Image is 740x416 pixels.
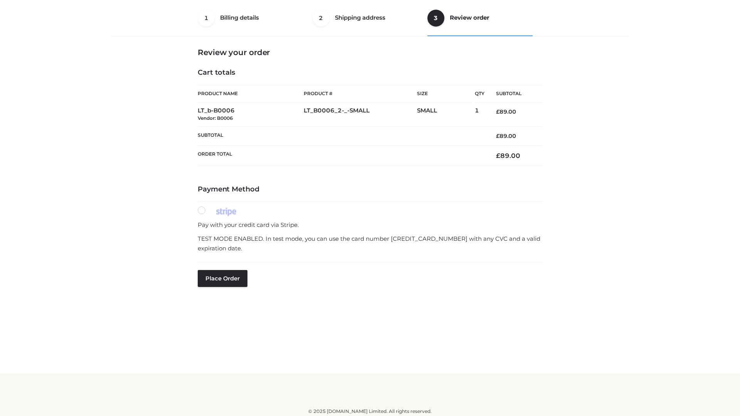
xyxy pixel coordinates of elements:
[198,115,233,121] small: Vendor: B0006
[475,102,484,127] td: 1
[198,48,542,57] h3: Review your order
[496,133,499,139] span: £
[496,152,520,159] bdi: 89.00
[417,85,471,102] th: Size
[496,152,500,159] span: £
[198,126,484,145] th: Subtotal
[484,85,542,102] th: Subtotal
[304,102,417,127] td: LT_B0006_2-_-SMALL
[114,408,626,415] div: © 2025 [DOMAIN_NAME] Limited. All rights reserved.
[475,85,484,102] th: Qty
[198,185,542,194] h4: Payment Method
[417,102,475,127] td: SMALL
[198,69,542,77] h4: Cart totals
[198,146,484,166] th: Order Total
[198,270,247,287] button: Place order
[304,85,417,102] th: Product #
[198,220,542,230] p: Pay with your credit card via Stripe.
[198,102,304,127] td: LT_b-B0006
[198,85,304,102] th: Product Name
[198,234,542,253] p: TEST MODE ENABLED. In test mode, you can use the card number [CREDIT_CARD_NUMBER] with any CVC an...
[496,133,516,139] bdi: 89.00
[496,108,499,115] span: £
[496,108,516,115] bdi: 89.00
